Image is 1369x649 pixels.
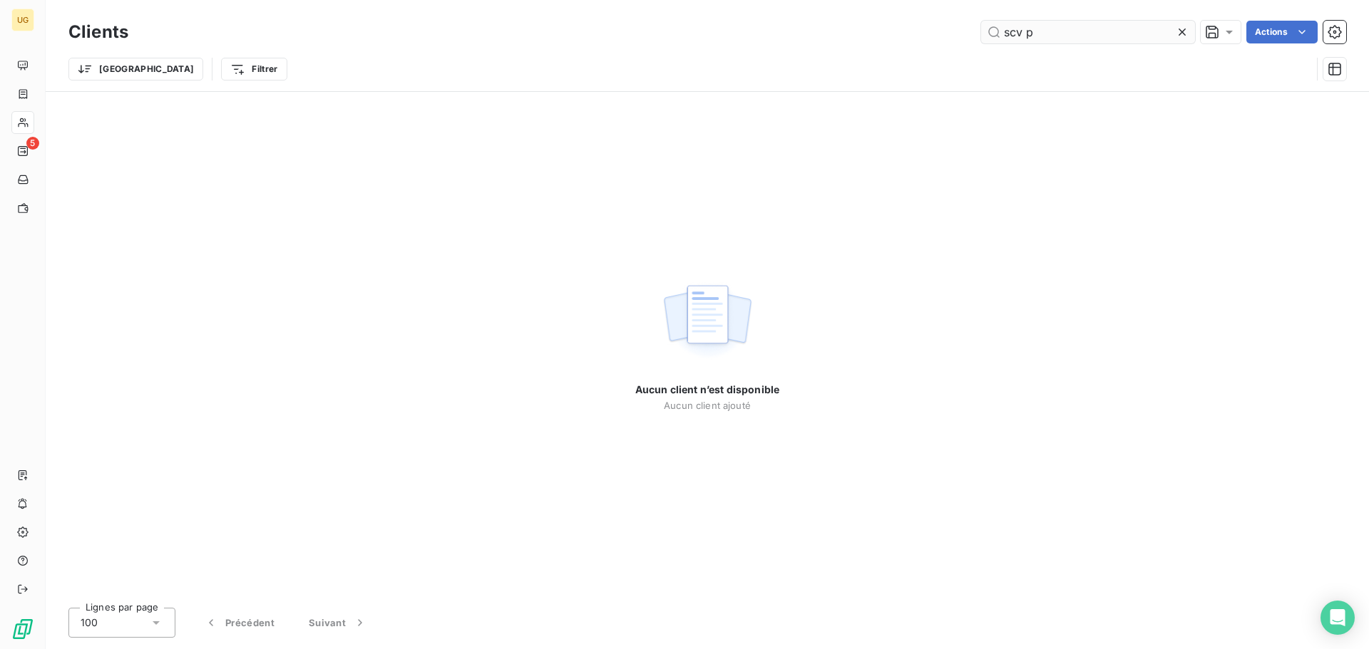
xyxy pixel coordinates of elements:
img: empty state [662,277,753,365]
h3: Clients [68,19,128,45]
div: UG [11,9,34,31]
button: Actions [1246,21,1318,43]
div: Open Intercom Messenger [1321,601,1355,635]
span: 5 [26,137,39,150]
span: Aucun client ajouté [664,400,751,411]
span: Aucun client n’est disponible [635,383,779,397]
button: Filtrer [221,58,287,81]
button: [GEOGRAPHIC_DATA] [68,58,203,81]
span: 100 [81,616,98,630]
input: Rechercher [981,21,1195,43]
button: Précédent [187,608,292,638]
img: Logo LeanPay [11,618,34,640]
button: Suivant [292,608,384,638]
